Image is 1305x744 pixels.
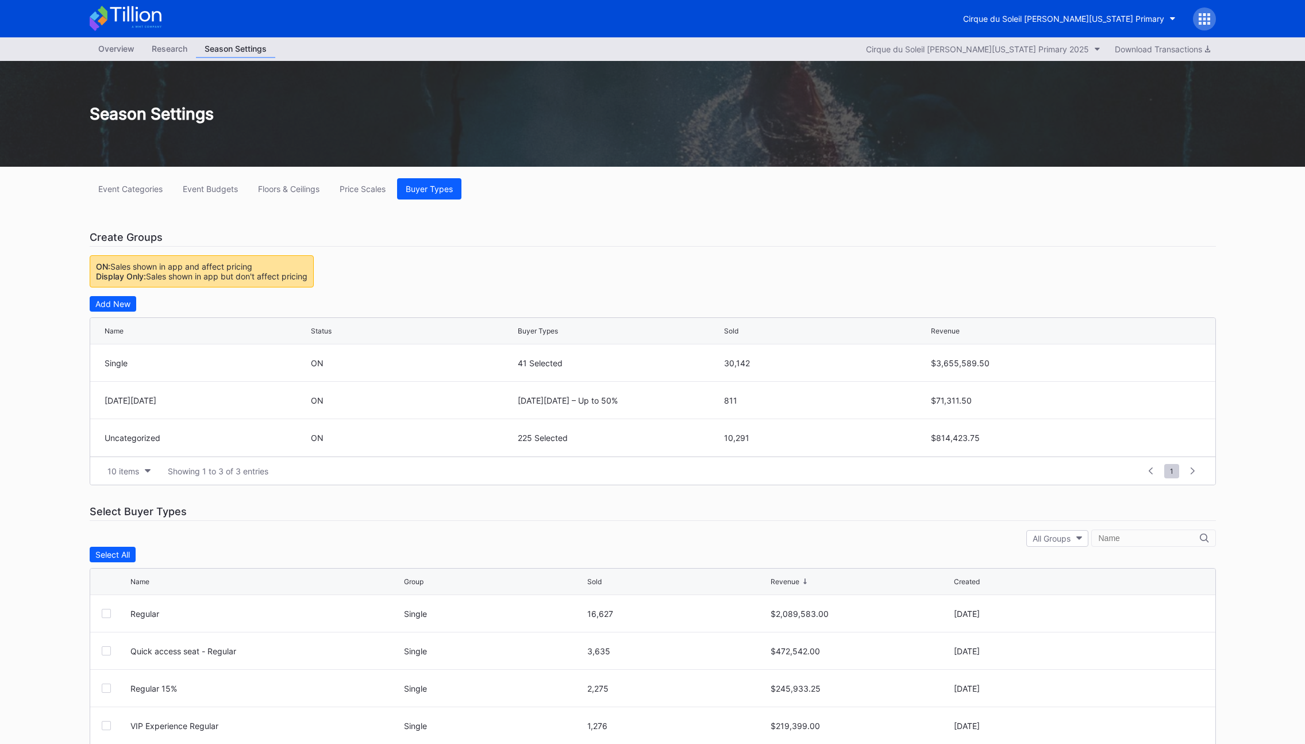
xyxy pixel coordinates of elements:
div: Single [404,721,584,731]
div: Season Settings [78,104,1227,124]
div: ON [311,358,515,368]
button: Event Budgets [174,178,247,200]
button: Floors & Ceilings [249,178,328,200]
div: $3,655,589.50 [931,358,1135,368]
div: 3,635 [587,646,768,656]
button: Download Transactions [1109,41,1216,57]
button: Cirque du Soleil [PERSON_NAME][US_STATE] Primary [954,8,1184,29]
div: $472,542.00 [771,646,951,656]
button: Select All [90,547,136,562]
button: Add New [90,296,136,312]
div: 225 Selected [518,433,722,443]
div: 811 [724,396,928,405]
div: Select Buyer Types [90,503,1216,521]
div: Cirque du Soleil [PERSON_NAME][US_STATE] Primary [963,14,1164,24]
div: 10,291 [724,433,928,443]
div: Revenue [931,327,960,335]
div: All Groups [1033,534,1071,543]
div: Create Groups [90,228,1216,247]
div: Sales shown in app but don't affect pricing [96,271,307,281]
div: $219,399.00 [771,721,951,731]
div: [DATE][DATE] [105,396,309,405]
div: Revenue [771,577,799,586]
button: 10 items [102,463,156,479]
div: $245,933.25 [771,684,951,693]
div: 41 Selected [518,358,722,368]
div: Regular [130,609,401,619]
div: Sold [724,327,738,335]
div: Research [143,40,196,57]
div: ON [311,396,515,405]
div: Event Budgets [183,184,238,194]
div: Sales shown in app and affect pricing [96,262,307,271]
div: $814,423.75 [931,433,1135,443]
div: Add New [95,299,130,309]
span: ON: [96,262,110,271]
div: Single [404,684,584,693]
div: Event Categories [98,184,163,194]
div: Price Scales [340,184,386,194]
button: Cirque du Soleil [PERSON_NAME][US_STATE] Primary 2025 [860,41,1106,57]
div: Buyer Types [518,327,558,335]
div: Buyer Types [406,184,453,194]
div: 30,142 [724,358,928,368]
div: 16,627 [587,609,768,619]
div: Uncategorized [105,433,309,443]
div: Status [311,327,332,335]
a: Season Settings [196,40,275,58]
div: [DATE] [954,646,1134,656]
div: Single [105,358,309,368]
button: All Groups [1026,530,1088,547]
div: 1,276 [587,721,768,731]
span: Display Only: [96,271,146,281]
div: [DATE] [954,609,1134,619]
div: Floors & Ceilings [258,184,319,194]
div: [DATE] [954,684,1134,693]
div: Quick access seat - Regular [130,646,401,656]
div: Download Transactions [1115,44,1210,54]
div: 2,275 [587,684,768,693]
div: $71,311.50 [931,396,1135,405]
button: Price Scales [331,178,394,200]
div: $2,089,583.00 [771,609,951,619]
div: Sold [587,577,602,586]
input: Name [1099,534,1200,543]
button: Buyer Types [397,178,461,200]
div: Cirque du Soleil [PERSON_NAME][US_STATE] Primary 2025 [866,44,1089,54]
div: Overview [90,40,143,57]
div: Showing 1 to 3 of 3 entries [168,466,268,476]
div: Name [130,577,149,586]
div: Single [404,609,584,619]
div: [DATE][DATE] – Up to 50% [518,396,722,405]
div: Created [954,577,980,586]
div: Group [404,577,424,586]
span: 1 [1164,464,1179,478]
button: Event Categories [90,178,171,200]
div: VIP Experience Regular [130,721,401,731]
div: 10 items [107,466,139,476]
div: Name [105,327,124,335]
div: [DATE] [954,721,1134,731]
a: Research [143,40,196,58]
div: ON [311,433,515,443]
a: Overview [90,40,143,58]
div: Select All [95,550,130,559]
div: Single [404,646,584,656]
div: Regular 15% [130,684,401,693]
